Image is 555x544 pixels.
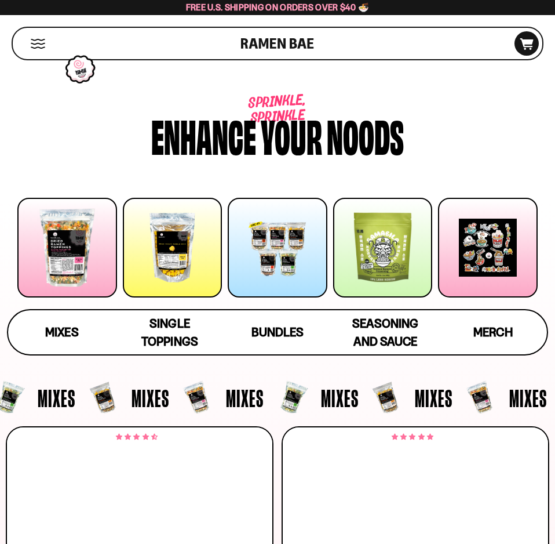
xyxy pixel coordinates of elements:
span: Mixes [509,386,547,410]
a: Seasoning and Sauce [331,310,439,354]
div: your [261,115,322,156]
span: Mixes [38,386,75,410]
span: 4.68 stars [116,435,157,440]
a: Single Toppings [116,310,224,354]
span: Mixes [45,325,78,339]
span: Seasoning and Sauce [352,316,418,349]
span: Bundles [251,325,304,339]
div: Enhance [151,115,256,156]
span: Single Toppings [141,316,198,349]
span: Mixes [132,386,169,410]
div: noods [327,115,404,156]
span: Mixes [226,386,264,410]
a: Merch [439,310,547,354]
span: Mixes [415,386,452,410]
span: Merch [473,325,512,339]
a: Bundles [224,310,331,354]
a: Mixes [8,310,116,354]
span: Free U.S. Shipping on Orders over $40 🍜 [186,2,370,13]
span: 4.76 stars [392,435,433,440]
button: Mobile Menu Trigger [30,39,46,49]
span: Mixes [321,386,359,410]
